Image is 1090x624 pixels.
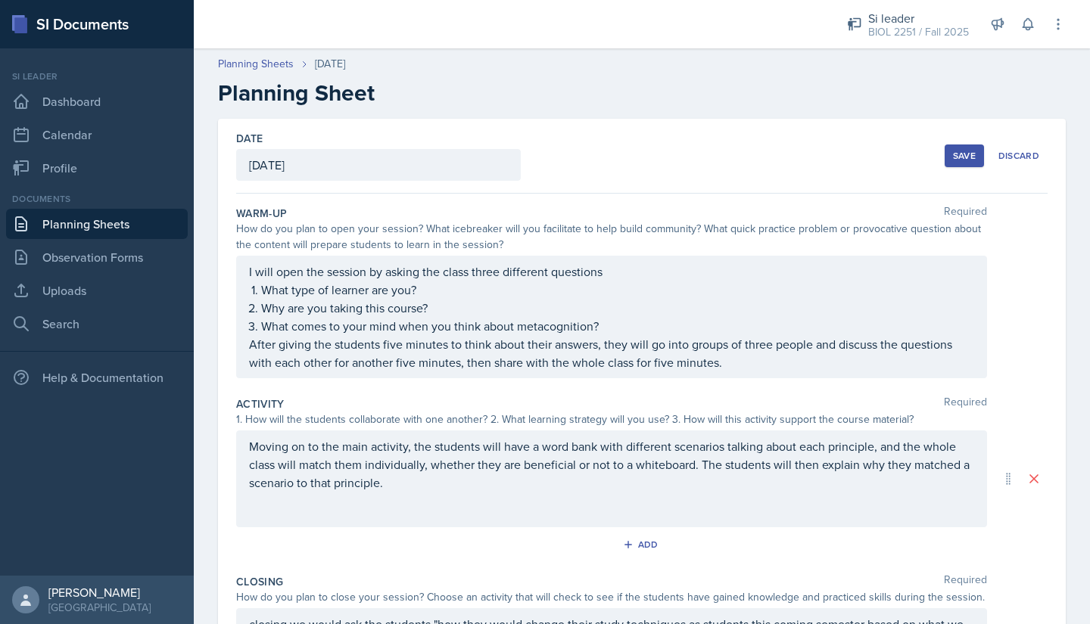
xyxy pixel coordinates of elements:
a: Calendar [6,120,188,150]
div: Documents [6,192,188,206]
a: Profile [6,153,188,183]
h2: Planning Sheet [218,79,1066,107]
p: I will open the session by asking the class three different questions [249,262,974,281]
span: Required [944,574,987,589]
span: Required [944,206,987,221]
a: Planning Sheets [6,209,188,239]
div: Save [953,150,976,162]
div: Discard [998,150,1039,162]
p: After giving the students five minutes to think about their answers, they will go into groups of ... [249,335,974,371]
a: Uploads [6,275,188,306]
div: BIOL 2251 / Fall 2025 [868,24,969,40]
button: Add [618,533,667,556]
p: What comes to your mind when you think about metacognition? [261,317,974,335]
div: How do you plan to close your session? Choose an activity that will check to see if the students ... [236,589,987,605]
label: Warm-Up [236,206,287,221]
button: Save [945,144,984,167]
a: Dashboard [6,86,188,116]
p: Why are you taking this course? [261,299,974,317]
p: What type of learner are you? [261,281,974,299]
p: Moving on to the main activity, the students will have a word bank with different scenarios talki... [249,437,974,492]
div: [GEOGRAPHIC_DATA] [48,600,151,615]
a: Search [6,309,188,339]
label: Activity [236,396,285,411]
button: Discard [990,144,1048,167]
div: [DATE] [315,56,345,72]
a: Planning Sheets [218,56,294,72]
a: Observation Forms [6,242,188,272]
div: Si leader [6,70,188,83]
label: Closing [236,574,283,589]
span: Required [944,396,987,411]
div: 1. How will the students collaborate with one another? 2. What learning strategy will you use? 3.... [236,411,987,427]
label: Date [236,131,263,146]
div: [PERSON_NAME] [48,585,151,600]
div: Add [626,539,659,551]
div: Si leader [868,9,969,27]
div: Help & Documentation [6,362,188,393]
div: How do you plan to open your session? What icebreaker will you facilitate to help build community... [236,221,987,253]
